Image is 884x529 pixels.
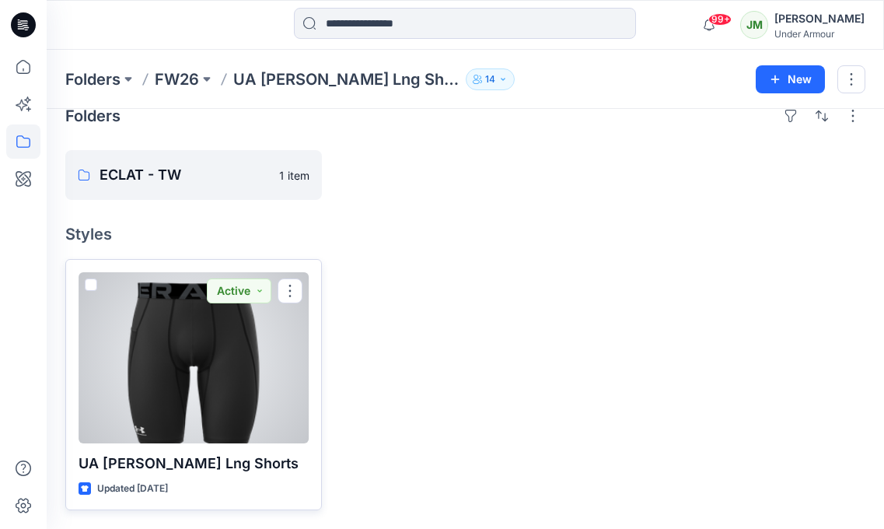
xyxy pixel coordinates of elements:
[155,68,199,90] a: FW26
[65,107,121,125] h4: Folders
[740,11,768,39] div: JM
[100,164,270,186] p: ECLAT - TW
[97,481,168,497] p: Updated [DATE]
[79,453,309,475] p: UA [PERSON_NAME] Lng Shorts
[79,272,309,443] a: UA HG Armour Lng Shorts
[485,71,495,88] p: 14
[279,167,309,184] p: 1 item
[708,13,732,26] span: 99+
[65,68,121,90] a: Folders
[65,150,322,200] a: ECLAT - TW1 item
[233,68,459,90] p: UA [PERSON_NAME] Lng Shorts (1361602)
[756,65,825,93] button: New
[65,225,865,243] h4: Styles
[774,9,865,28] div: [PERSON_NAME]
[774,28,865,40] div: Under Armour
[466,68,515,90] button: 14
